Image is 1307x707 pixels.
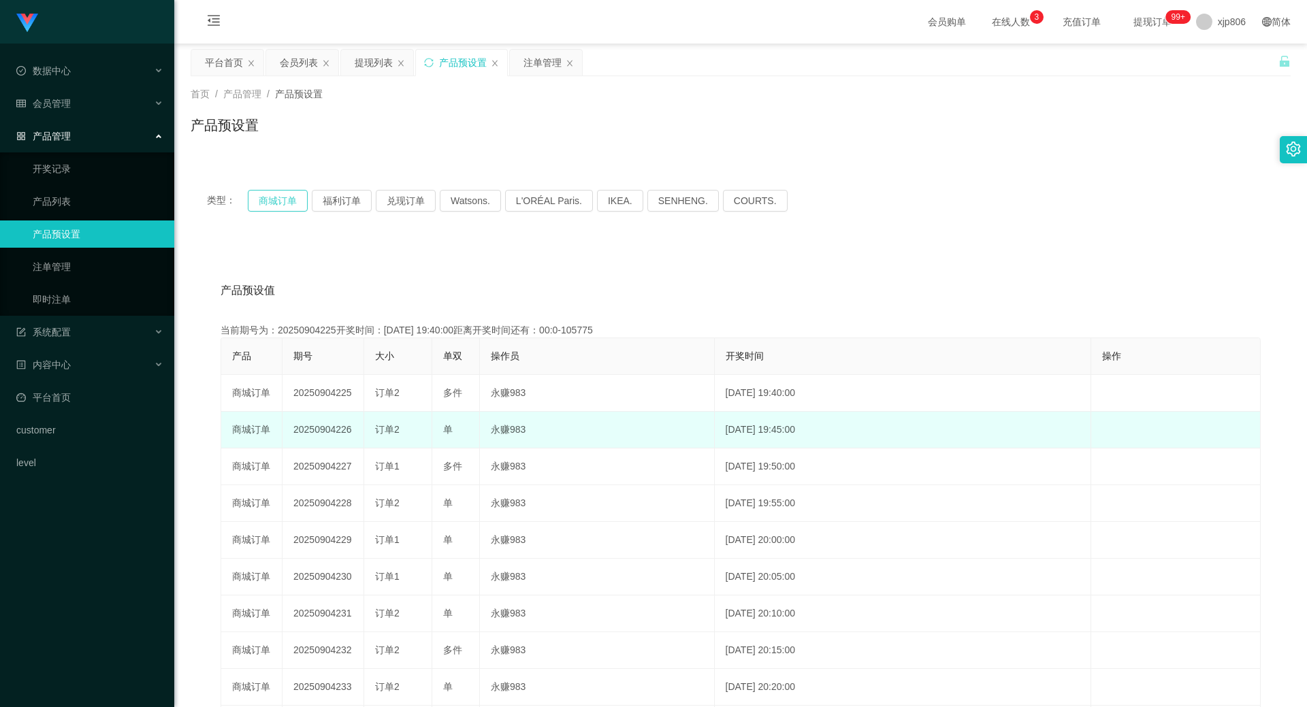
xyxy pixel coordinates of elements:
td: [DATE] 20:00:00 [715,522,1091,559]
span: 内容中心 [16,359,71,370]
span: / [267,88,270,99]
td: [DATE] 19:55:00 [715,485,1091,522]
i: 图标: close [491,59,499,67]
div: 当前期号为：20250904225开奖时间：[DATE] 19:40:00距离开奖时间还有：00:0-105775 [221,323,1261,338]
td: 永赚983 [480,595,715,632]
span: 期号 [293,350,312,361]
td: 20250904229 [283,522,364,559]
i: 图标: close [322,59,330,67]
span: 大小 [375,350,394,361]
span: 系统配置 [16,327,71,338]
span: 操作员 [491,350,519,361]
img: logo.9652507e.png [16,14,38,33]
button: SENHENG. [647,190,719,212]
span: 订单1 [375,461,400,472]
span: 订单2 [375,608,400,619]
td: [DATE] 20:20:00 [715,669,1091,706]
span: 单 [443,534,453,545]
td: [DATE] 19:45:00 [715,412,1091,448]
i: 图标: check-circle-o [16,66,26,76]
button: L'ORÉAL Paris. [505,190,593,212]
span: 开奖时间 [726,350,764,361]
span: 单 [443,608,453,619]
i: 图标: form [16,327,26,337]
i: 图标: menu-fold [191,1,237,44]
td: 商城订单 [221,448,283,485]
span: 首页 [191,88,210,99]
span: 会员管理 [16,98,71,109]
i: 图标: sync [424,58,434,67]
td: 商城订单 [221,669,283,706]
button: Watsons. [440,190,501,212]
a: 产品列表 [33,188,163,215]
div: 平台首页 [205,50,243,76]
td: 20250904230 [283,559,364,595]
td: [DATE] 19:40:00 [715,375,1091,412]
td: 商城订单 [221,595,283,632]
span: 订单2 [375,424,400,435]
div: 提现列表 [355,50,393,76]
span: 充值订单 [1056,17,1108,27]
span: 类型： [207,190,248,212]
a: level [16,449,163,476]
td: 商城订单 [221,632,283,669]
td: 永赚983 [480,412,715,448]
i: 图标: profile [16,360,26,369]
span: 产品预设值 [221,282,275,299]
td: 20250904227 [283,448,364,485]
td: [DATE] 20:15:00 [715,632,1091,669]
span: 产品管理 [223,88,261,99]
a: 即时注单 [33,286,163,313]
td: 商城订单 [221,559,283,595]
sup: 263 [1166,10,1191,24]
span: 订单1 [375,571,400,582]
span: 多件 [443,644,462,655]
td: 20250904225 [283,375,364,412]
td: 商城订单 [221,412,283,448]
td: 永赚983 [480,375,715,412]
td: [DATE] 20:05:00 [715,559,1091,595]
span: 订单1 [375,534,400,545]
i: 图标: close [247,59,255,67]
span: 单 [443,571,453,582]
button: IKEA. [597,190,643,212]
span: 多件 [443,387,462,398]
span: 订单2 [375,681,400,692]
span: 单 [443,424,453,435]
td: 永赚983 [480,485,715,522]
span: 产品预设置 [275,88,323,99]
a: 开奖记录 [33,155,163,182]
td: 20250904232 [283,632,364,669]
i: 图标: appstore-o [16,131,26,141]
i: 图标: setting [1286,142,1301,157]
td: 商城订单 [221,375,283,412]
td: 商城订单 [221,485,283,522]
span: / [215,88,218,99]
td: 20250904233 [283,669,364,706]
td: [DATE] 20:10:00 [715,595,1091,632]
td: 20250904226 [283,412,364,448]
div: 注单管理 [523,50,562,76]
span: 单 [443,681,453,692]
span: 单 [443,497,453,508]
button: 兑现订单 [376,190,436,212]
span: 多件 [443,461,462,472]
i: 图标: close [566,59,574,67]
td: 永赚983 [480,669,715,706]
span: 产品 [232,350,251,361]
h1: 产品预设置 [191,115,259,135]
span: 操作 [1102,350,1121,361]
span: 订单2 [375,497,400,508]
button: COURTS. [723,190,788,212]
td: 20250904228 [283,485,364,522]
i: 图标: global [1262,17,1272,27]
td: 永赚983 [480,559,715,595]
span: 产品管理 [16,131,71,142]
td: 永赚983 [480,448,715,485]
span: 在线人数 [985,17,1037,27]
a: customer [16,416,163,444]
span: 单双 [443,350,462,361]
span: 提现订单 [1127,17,1178,27]
i: 图标: close [397,59,405,67]
span: 数据中心 [16,65,71,76]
